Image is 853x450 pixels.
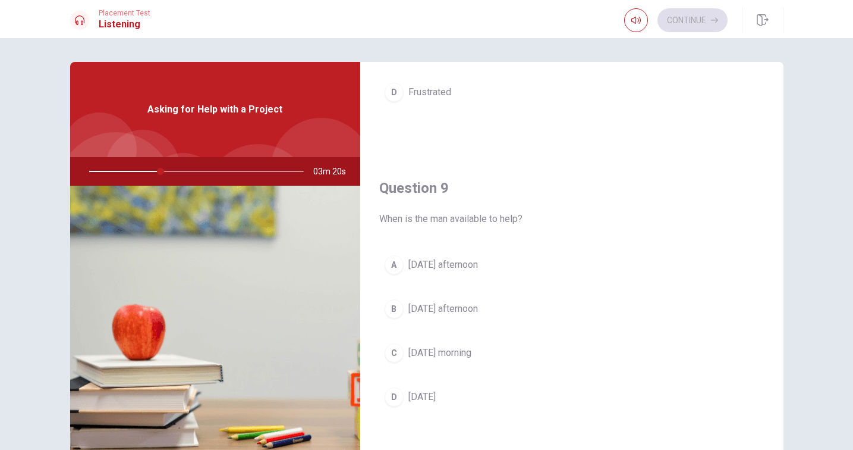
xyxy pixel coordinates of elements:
h4: Question 9 [379,179,764,198]
span: [DATE] afternoon [408,302,478,316]
span: [DATE] afternoon [408,258,478,272]
div: D [385,387,404,407]
div: A [385,255,404,274]
h1: Listening [99,17,150,32]
span: 03m 20s [313,157,355,186]
button: D[DATE] [379,382,764,412]
button: C[DATE] morning [379,338,764,368]
button: DFrustrated [379,77,764,107]
span: [DATE] morning [408,346,471,360]
div: D [385,83,404,102]
span: [DATE] [408,390,436,404]
span: Placement Test [99,9,150,17]
div: C [385,343,404,362]
button: B[DATE] afternoon [379,294,764,324]
span: Asking for Help with a Project [147,102,282,117]
span: Frustrated [408,85,451,99]
button: A[DATE] afternoon [379,250,764,280]
div: B [385,299,404,318]
span: When is the man available to help? [379,212,764,226]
